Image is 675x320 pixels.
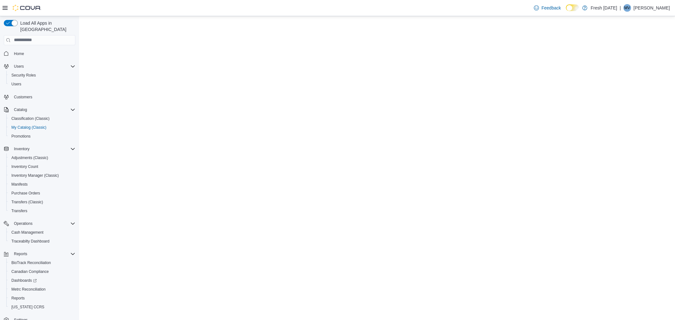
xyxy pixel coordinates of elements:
[11,200,43,205] span: Transfers (Classic)
[9,124,49,131] a: My Catalog (Classic)
[11,220,75,227] span: Operations
[1,249,78,258] button: Reports
[11,50,75,58] span: Home
[6,258,78,267] button: BioTrack Reconciliation
[11,305,44,310] span: [US_STATE] CCRS
[11,239,49,244] span: Traceabilty Dashboard
[9,80,24,88] a: Users
[9,198,75,206] span: Transfers (Classic)
[9,71,75,79] span: Security Roles
[531,2,563,14] a: Feedback
[624,4,630,12] span: MV
[9,259,75,267] span: BioTrack Reconciliation
[1,49,78,58] button: Home
[11,230,43,235] span: Cash Management
[11,269,49,274] span: Canadian Compliance
[6,303,78,311] button: [US_STATE] CCRS
[6,294,78,303] button: Reports
[11,82,21,87] span: Users
[634,4,670,12] p: [PERSON_NAME]
[11,93,75,101] span: Customers
[541,5,561,11] span: Feedback
[6,285,78,294] button: Metrc Reconciliation
[9,80,75,88] span: Users
[9,163,75,170] span: Inventory Count
[11,164,38,169] span: Inventory Count
[9,172,75,179] span: Inventory Manager (Classic)
[9,115,52,122] a: Classification (Classic)
[9,154,75,162] span: Adjustments (Classic)
[11,93,35,101] a: Customers
[6,71,78,80] button: Security Roles
[9,277,75,284] span: Dashboards
[6,132,78,141] button: Promotions
[9,277,39,284] a: Dashboards
[14,146,29,151] span: Inventory
[9,71,38,79] a: Security Roles
[11,145,75,153] span: Inventory
[11,73,36,78] span: Security Roles
[9,132,33,140] a: Promotions
[11,116,50,121] span: Classification (Classic)
[11,50,27,58] a: Home
[1,145,78,153] button: Inventory
[6,162,78,171] button: Inventory Count
[9,229,46,236] a: Cash Management
[9,172,61,179] a: Inventory Manager (Classic)
[6,189,78,198] button: Purchase Orders
[11,287,46,292] span: Metrc Reconciliation
[9,181,30,188] a: Manifests
[6,123,78,132] button: My Catalog (Classic)
[14,107,27,112] span: Catalog
[9,294,27,302] a: Reports
[6,228,78,237] button: Cash Management
[11,278,37,283] span: Dashboards
[1,92,78,102] button: Customers
[11,106,29,114] button: Catalog
[9,229,75,236] span: Cash Management
[9,124,75,131] span: My Catalog (Classic)
[11,182,28,187] span: Manifests
[9,303,75,311] span: Washington CCRS
[1,105,78,114] button: Catalog
[9,189,75,197] span: Purchase Orders
[11,250,75,258] span: Reports
[11,208,27,213] span: Transfers
[9,286,75,293] span: Metrc Reconciliation
[6,153,78,162] button: Adjustments (Classic)
[11,63,75,70] span: Users
[11,145,32,153] button: Inventory
[9,268,51,275] a: Canadian Compliance
[14,64,24,69] span: Users
[9,115,75,122] span: Classification (Classic)
[11,173,59,178] span: Inventory Manager (Classic)
[623,4,631,12] div: Matt Vaughn
[14,251,27,256] span: Reports
[9,154,51,162] a: Adjustments (Classic)
[6,171,78,180] button: Inventory Manager (Classic)
[11,220,35,227] button: Operations
[9,207,30,215] a: Transfers
[11,106,75,114] span: Catalog
[9,189,43,197] a: Purchase Orders
[6,267,78,276] button: Canadian Compliance
[6,80,78,89] button: Users
[566,4,579,11] input: Dark Mode
[11,63,26,70] button: Users
[11,260,51,265] span: BioTrack Reconciliation
[11,125,47,130] span: My Catalog (Classic)
[6,198,78,206] button: Transfers (Classic)
[9,132,75,140] span: Promotions
[9,163,41,170] a: Inventory Count
[14,95,32,100] span: Customers
[9,259,53,267] a: BioTrack Reconciliation
[6,237,78,246] button: Traceabilty Dashboard
[6,114,78,123] button: Classification (Classic)
[1,62,78,71] button: Users
[9,181,75,188] span: Manifests
[14,221,33,226] span: Operations
[9,237,52,245] a: Traceabilty Dashboard
[9,268,75,275] span: Canadian Compliance
[11,134,31,139] span: Promotions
